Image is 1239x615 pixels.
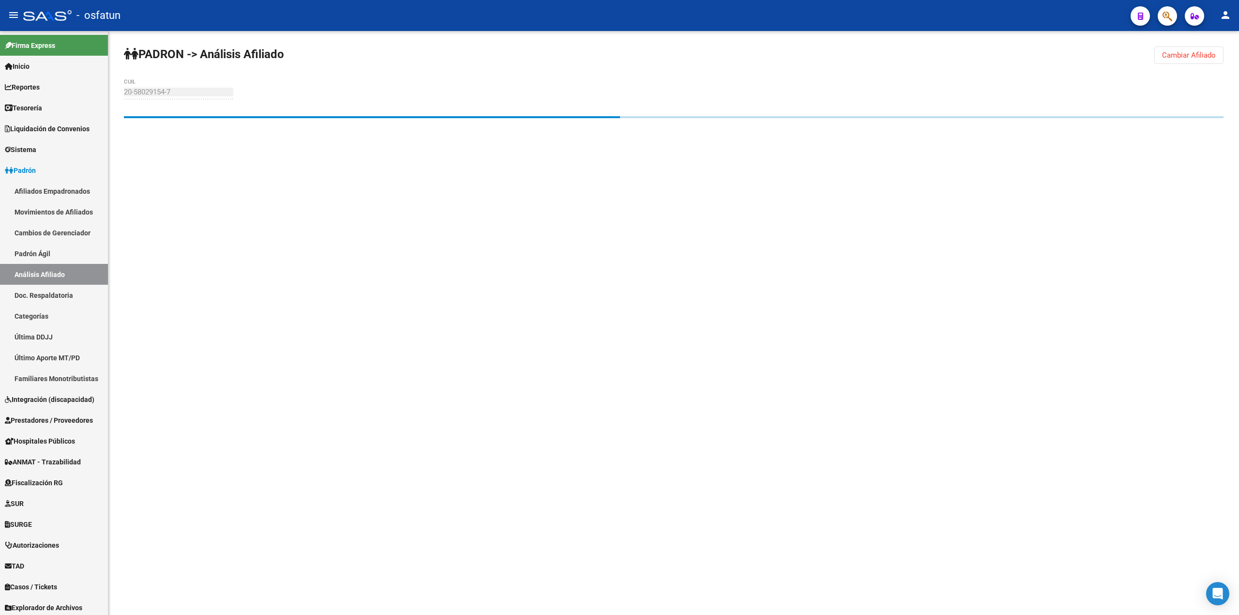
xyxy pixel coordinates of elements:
span: Liquidación de Convenios [5,123,90,134]
span: Inicio [5,61,30,72]
mat-icon: person [1220,9,1231,21]
span: Prestadores / Proveedores [5,415,93,426]
span: - osfatun [76,5,121,26]
span: Tesorería [5,103,42,113]
span: Sistema [5,144,36,155]
span: Padrón [5,165,36,176]
div: Open Intercom Messenger [1206,582,1229,605]
span: SURGE [5,519,32,530]
button: Cambiar Afiliado [1154,46,1224,64]
strong: PADRON -> Análisis Afiliado [124,47,284,61]
mat-icon: menu [8,9,19,21]
span: Reportes [5,82,40,92]
span: Autorizaciones [5,540,59,551]
span: Firma Express [5,40,55,51]
span: Fiscalización RG [5,477,63,488]
span: Integración (discapacidad) [5,394,94,405]
span: Explorador de Archivos [5,602,82,613]
span: SUR [5,498,24,509]
span: Cambiar Afiliado [1162,51,1216,60]
span: Casos / Tickets [5,582,57,592]
span: TAD [5,561,24,571]
span: ANMAT - Trazabilidad [5,457,81,467]
span: Hospitales Públicos [5,436,75,446]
